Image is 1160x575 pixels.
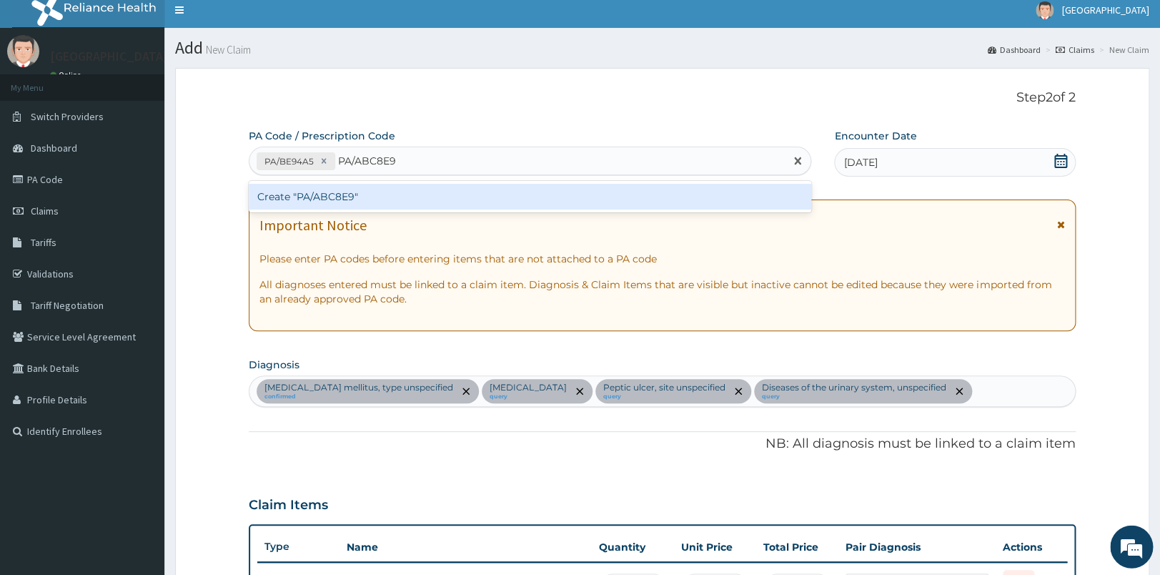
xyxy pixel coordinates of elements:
small: query [762,393,946,400]
p: [MEDICAL_DATA] mellitus, type unspecified [264,382,453,393]
span: Switch Providers [31,110,104,123]
span: remove selection option [573,385,586,398]
div: Chat with us now [74,80,240,99]
span: remove selection option [732,385,745,398]
small: query [490,393,567,400]
a: Claims [1056,44,1094,56]
div: PA/BE94A5 [260,153,316,169]
textarea: Type your message and hit 'Enter' [7,390,272,441]
div: Create "PA/ABC8E9" [249,184,811,210]
p: Diseases of the urinary system, unspecified [762,382,946,393]
p: Peptic ulcer, site unspecified [603,382,725,393]
li: New Claim [1096,44,1149,56]
span: Claims [31,205,59,217]
small: New Claim [203,44,251,55]
h3: Claim Items [249,498,328,513]
a: Dashboard [988,44,1041,56]
label: Encounter Date [834,129,916,143]
th: Quantity [592,533,674,561]
span: Tariff Negotiation [31,299,104,312]
p: All diagnoses entered must be linked to a claim item. Diagnosis & Claim Items that are visible bu... [259,277,1065,306]
p: [MEDICAL_DATA] [490,382,567,393]
small: confirmed [264,393,453,400]
a: Online [50,70,84,80]
span: Tariffs [31,236,56,249]
p: Please enter PA codes before entering items that are not attached to a PA code [259,252,1065,266]
img: d_794563401_company_1708531726252_794563401 [26,72,58,107]
p: NB: All diagnosis must be linked to a claim item [249,435,1076,453]
label: PA Code / Prescription Code [249,129,395,143]
th: Type [257,534,339,560]
span: remove selection option [953,385,966,398]
th: Name [339,533,592,561]
th: Total Price [756,533,838,561]
p: Step 2 of 2 [249,90,1076,106]
p: [GEOGRAPHIC_DATA] [50,50,168,63]
span: [GEOGRAPHIC_DATA] [1062,4,1149,16]
h1: Important Notice [259,217,367,233]
span: We're online! [83,180,197,325]
th: Unit Price [674,533,756,561]
th: Actions [996,533,1067,561]
label: Diagnosis [249,358,299,372]
img: User Image [7,35,39,67]
span: Dashboard [31,142,77,154]
h1: Add [175,39,1149,57]
small: query [603,393,725,400]
th: Pair Diagnosis [838,533,996,561]
div: Minimize live chat window [234,7,269,41]
span: remove selection option [460,385,472,398]
img: User Image [1036,1,1054,19]
span: [DATE] [843,155,877,169]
